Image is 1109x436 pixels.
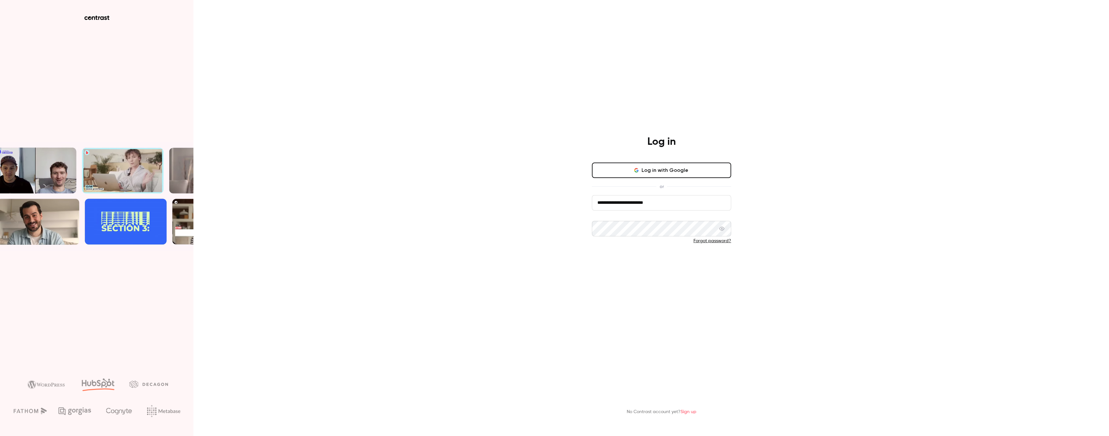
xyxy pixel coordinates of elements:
[647,135,676,148] h4: Log in
[592,163,731,178] button: Log in with Google
[681,410,696,414] a: Sign up
[656,183,667,190] span: or
[592,254,731,270] button: Log in
[627,409,696,415] p: No Contrast account yet?
[693,239,731,243] a: Forgot password?
[129,381,168,388] img: decagon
